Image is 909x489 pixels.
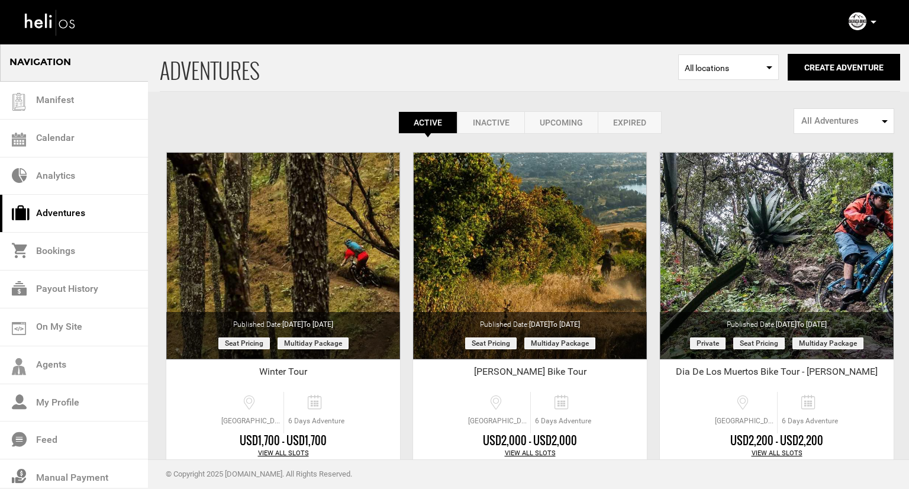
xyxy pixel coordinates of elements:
a: Upcoming [524,111,598,134]
span: Seat Pricing [465,337,517,349]
button: All Adventures [794,108,894,134]
div: Dia De Los Muertos Bike Tour - [PERSON_NAME] [660,365,894,383]
span: to [DATE] [303,320,333,329]
div: View All Slots [413,449,647,458]
img: on_my_site.svg [12,322,26,335]
a: Inactive [457,111,524,134]
span: [DATE] [776,320,827,329]
span: Select box activate [678,54,779,80]
img: agents-icon.svg [12,358,26,375]
button: Create Adventure [788,54,900,81]
span: [DATE] [529,320,580,329]
div: View All Slots [660,449,894,458]
span: Seat Pricing [733,337,785,349]
span: [GEOGRAPHIC_DATA], [GEOGRAPHIC_DATA] [712,416,777,426]
div: Published Date: [660,312,894,330]
img: guest-list.svg [10,93,28,111]
a: Active [398,111,457,134]
div: USD2,000 - USD2,000 [413,433,647,449]
div: USD1,700 - USD1,700 [166,433,400,449]
span: to [DATE] [797,320,827,329]
div: USD2,200 - USD2,200 [660,433,894,449]
img: heli-logo [24,7,77,38]
span: [GEOGRAPHIC_DATA], [GEOGRAPHIC_DATA] [465,416,530,426]
span: [DATE] [282,320,333,329]
span: Seat Pricing [218,337,270,349]
img: 70e86fc9b76f5047cd03efca80958d91.png [849,12,866,30]
span: Private [690,337,726,349]
span: Multiday package [278,337,349,349]
span: All locations [685,62,772,74]
a: Expired [598,111,662,134]
span: [GEOGRAPHIC_DATA], [GEOGRAPHIC_DATA] [218,416,283,426]
span: to [DATE] [550,320,580,329]
span: 6 Days Adventure [778,416,842,426]
div: Winter Tour [166,365,400,383]
div: Published Date: [166,312,400,330]
span: 6 Days Adventure [284,416,349,426]
div: Published Date: [413,312,647,330]
div: View All Slots [166,449,400,458]
span: All Adventures [801,115,879,127]
span: Multiday package [792,337,863,349]
div: [PERSON_NAME] Bike Tour [413,365,647,383]
span: ADVENTURES [160,43,678,91]
img: calendar.svg [12,133,26,147]
span: Multiday package [524,337,595,349]
span: 6 Days Adventure [531,416,595,426]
